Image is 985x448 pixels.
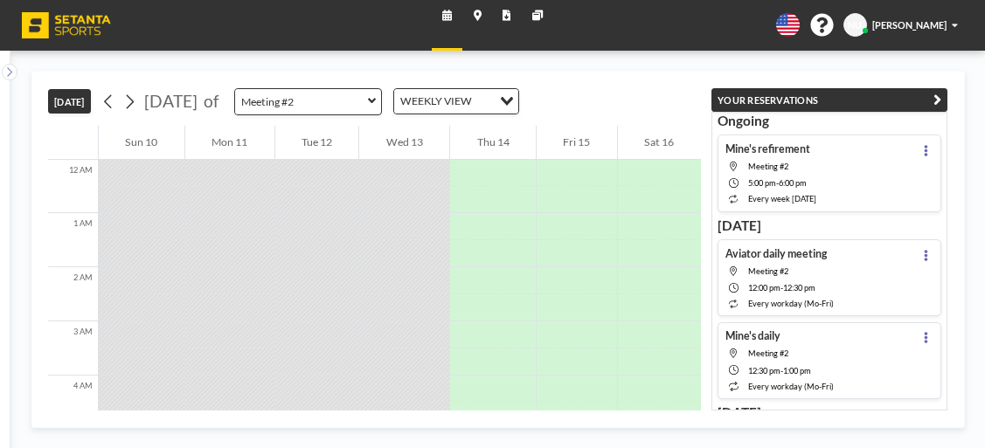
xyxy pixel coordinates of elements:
span: every week [DATE] [748,194,816,203]
div: 3 AM [48,321,98,376]
img: organization-logo [22,12,112,39]
input: Meeting #2 [235,89,368,114]
span: 6:00 PM [779,179,807,189]
input: Search for option [476,93,489,111]
h3: Ongoing [718,113,941,129]
button: [DATE] [48,89,91,113]
div: Tue 12 [275,126,359,160]
div: Sat 16 [618,126,701,160]
h4: Mine's daily [725,329,780,342]
span: every workday (Mo-Fri) [748,382,834,391]
span: - [780,366,783,376]
span: 12:30 PM [748,366,780,376]
span: NU [848,19,862,31]
h3: [DATE] [718,404,941,421]
span: [DATE] [144,91,198,111]
div: Mon 11 [185,126,274,160]
div: 1 AM [48,213,98,267]
div: Wed 13 [359,126,449,160]
span: - [780,283,783,293]
div: Fri 15 [537,126,617,160]
span: 1:00 PM [783,366,811,376]
h4: Mine's refirement [725,142,810,155]
button: YOUR RESERVATIONS [711,88,947,112]
span: Meeting #2 [748,266,788,276]
span: Meeting #2 [748,348,788,358]
span: WEEKLY VIEW [398,93,475,111]
div: 2 AM [48,267,98,321]
span: - [776,179,779,189]
div: Sun 10 [99,126,184,160]
div: Thu 14 [450,126,536,160]
span: of [204,91,219,112]
div: 4 AM [48,376,98,430]
span: 12:00 PM [748,283,780,293]
div: Search for option [394,89,518,114]
span: 12:30 PM [783,283,815,293]
span: 5:00 PM [748,179,776,189]
span: every workday (Mo-Fri) [748,299,834,308]
span: Meeting #2 [748,162,788,171]
div: 12 AM [48,160,98,214]
h4: Aviator daily meeting [725,247,827,260]
h3: [DATE] [718,217,941,234]
span: [PERSON_NAME] [872,19,947,31]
